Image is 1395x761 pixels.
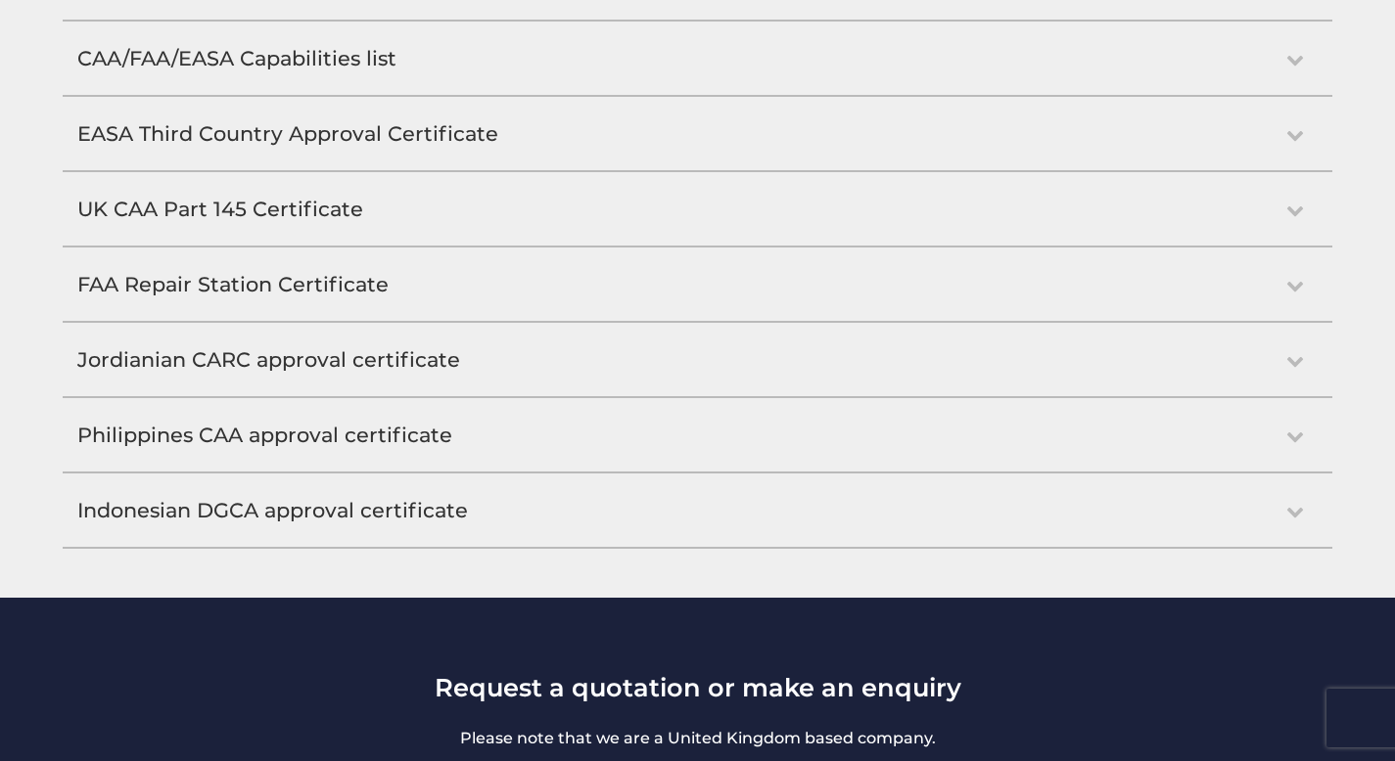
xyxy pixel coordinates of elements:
[63,398,1332,471] h2: Philippines CAA approval certificate
[63,22,1332,95] h2: CAA/FAA/EASA Capabilities list
[63,172,1332,246] h2: UK CAA Part 145 Certificate
[63,323,1332,396] h2: Jordianian CARC approval certificate
[63,247,1332,321] h2: FAA Repair Station Certificate
[63,97,1332,170] h2: EASA Third Country Approval Certificate
[63,473,1332,547] h2: Indonesian DGCA approval certificate
[63,727,1332,750] p: Please note that we are a United Kingdom based company.
[63,672,1332,702] h3: Request a quotation or make an enquiry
